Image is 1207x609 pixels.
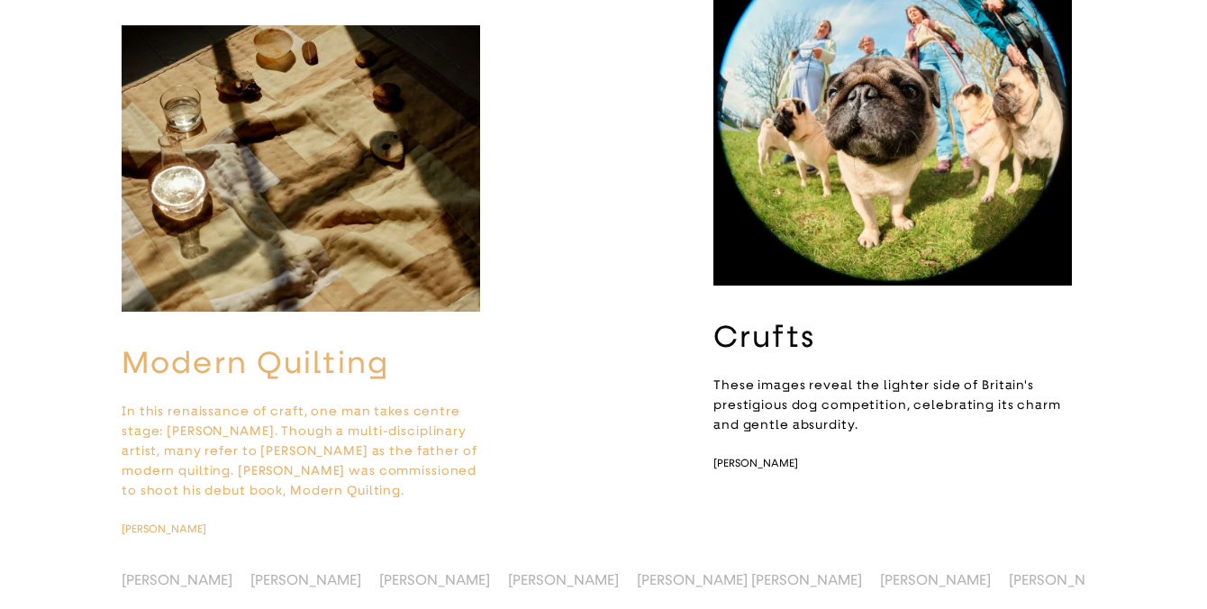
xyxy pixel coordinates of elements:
a: [PERSON_NAME] [250,571,361,588]
a: [PERSON_NAME] [122,522,237,536]
p: In this renaissance of craft, one man takes centre stage: [PERSON_NAME]. Though a multi-disciplin... [122,401,480,500]
a: [PERSON_NAME] [122,571,232,588]
span: [PERSON_NAME] [122,523,206,535]
a: [PERSON_NAME] [508,571,619,588]
a: [PERSON_NAME] [379,571,490,588]
p: These images reveal the lighter side of Britain's prestigious dog competition, celebrating its ch... [713,375,1072,434]
button: Modern QuiltingIn this renaissance of craft, one man takes centre stage: [PERSON_NAME]. Though a ... [122,25,480,536]
h3: Modern Quilting [122,344,480,382]
a: [PERSON_NAME] [PERSON_NAME] [637,571,862,588]
a: [PERSON_NAME] [880,571,991,588]
a: [PERSON_NAME] [713,456,829,470]
h3: Crufts [713,318,1072,356]
span: [PERSON_NAME] [713,457,798,469]
a: [PERSON_NAME] [1009,571,1120,588]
